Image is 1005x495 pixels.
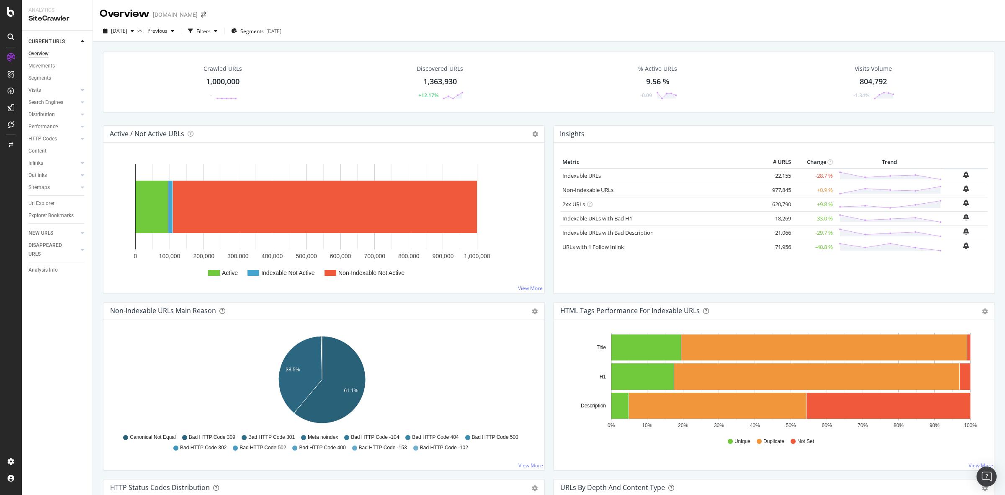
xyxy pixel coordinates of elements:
[28,62,87,70] a: Movements
[351,434,399,441] span: Bad HTTP Code -104
[28,211,87,220] a: Explorer Bookmarks
[308,434,338,441] span: Meta noindex
[28,159,78,168] a: Inlinks
[562,200,585,208] a: 2xx URLs
[963,185,969,192] div: bell-plus
[977,466,997,487] div: Open Intercom Messenger
[982,485,988,491] div: gear
[638,65,677,73] div: % Active URLs
[28,199,54,208] div: Url Explorer
[472,434,518,441] span: Bad HTTP Code 500
[28,266,58,275] div: Analysis Info
[153,10,198,19] div: [DOMAIN_NAME]
[110,128,184,140] h4: Active / Not Active URLs
[299,444,345,451] span: Bad HTTP Code 400
[420,444,468,451] span: Bad HTTP Code -102
[797,438,814,445] span: Not Set
[110,156,538,287] svg: A chart.
[248,434,295,441] span: Bad HTTP Code 301
[28,7,86,14] div: Analytics
[28,147,87,155] a: Content
[240,444,286,451] span: Bad HTTP Code 502
[28,14,86,23] div: SiteCrawler
[28,183,78,192] a: Sitemaps
[518,462,543,469] a: View More
[189,434,235,441] span: Bad HTTP Code 309
[963,242,969,249] div: bell-plus
[423,76,457,87] div: 1,363,930
[763,438,784,445] span: Duplicate
[894,422,904,428] text: 80%
[532,131,538,137] i: Options
[159,253,180,259] text: 100,000
[28,266,87,275] a: Analysis Info
[793,225,835,240] td: -29.7 %
[963,171,969,178] div: bell-plus
[855,65,892,73] div: Visits Volume
[144,27,167,34] span: Previous
[28,62,55,70] div: Movements
[793,240,835,254] td: -40.8 %
[28,171,78,180] a: Outlinks
[206,76,240,87] div: 1,000,000
[338,270,405,276] text: Non-Indexable Not Active
[262,253,283,259] text: 400,000
[28,98,78,107] a: Search Engines
[110,483,210,492] div: HTTP Status Codes Distribution
[714,422,724,428] text: 30%
[640,92,652,99] div: -0.09
[963,200,969,206] div: bell-plus
[963,214,969,220] div: bell-plus
[28,229,53,238] div: NEW URLS
[180,444,227,451] span: Bad HTTP Code 302
[750,422,760,428] text: 40%
[760,211,793,225] td: 18,269
[597,345,606,350] text: Title
[678,422,688,428] text: 20%
[28,86,41,95] div: Visits
[793,156,835,168] th: Change
[144,24,178,38] button: Previous
[111,27,127,34] span: 2025 Oct. 3rd
[532,485,538,491] div: gear
[296,253,317,259] text: 500,000
[562,229,654,236] a: Indexable URLs with Bad Description
[28,147,46,155] div: Content
[110,306,216,315] div: Non-Indexable URLs Main Reason
[760,225,793,240] td: 21,066
[963,228,969,235] div: bell-plus
[344,388,358,394] text: 61.1%
[560,128,585,140] h4: Insights
[28,98,63,107] div: Search Engines
[760,240,793,254] td: 71,956
[822,422,832,428] text: 60%
[562,172,601,179] a: Indexable URLs
[581,403,606,409] text: Description
[28,74,87,83] a: Segments
[28,86,78,95] a: Visits
[560,333,984,430] div: A chart.
[793,183,835,197] td: +0.9 %
[398,253,420,259] text: 800,000
[835,156,944,168] th: Trend
[359,444,407,451] span: Bad HTTP Code -153
[364,253,385,259] text: 700,000
[28,211,74,220] div: Explorer Bookmarks
[532,308,538,314] div: gear
[518,285,543,292] a: View More
[412,434,459,441] span: Bad HTTP Code 404
[982,308,988,314] div: gear
[28,37,78,46] a: CURRENT URLS
[261,270,315,276] text: Indexable Not Active
[196,28,211,35] div: Filters
[28,122,78,131] a: Performance
[28,37,65,46] div: CURRENT URLS
[560,156,760,168] th: Metric
[28,74,51,83] div: Segments
[964,422,977,428] text: 100%
[110,333,533,430] svg: A chart.
[210,92,212,99] div: -
[562,243,624,251] a: URLs with 1 Follow Inlink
